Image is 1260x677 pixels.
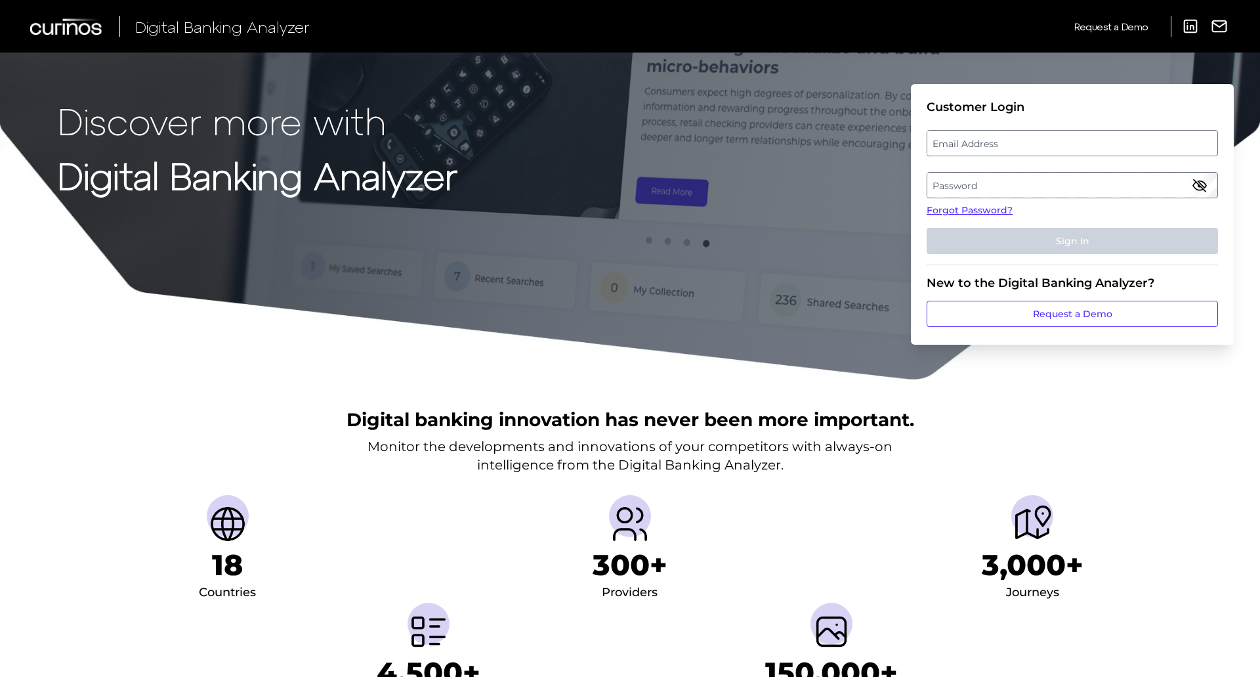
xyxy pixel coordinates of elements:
[212,548,243,582] h1: 18
[609,503,651,545] img: Providers
[927,131,1217,155] label: Email Address
[602,582,658,603] div: Providers
[927,301,1218,327] a: Request a Demo
[1074,16,1148,37] a: Request a Demo
[58,153,457,197] strong: Digital Banking Analyzer
[1074,21,1148,32] span: Request a Demo
[927,228,1218,254] button: Sign In
[135,17,310,36] span: Digital Banking Analyzer
[927,276,1218,290] div: New to the Digital Banking Analyzer?
[593,548,667,582] h1: 300+
[927,173,1217,197] label: Password
[199,582,256,603] div: Countries
[927,100,1218,114] div: Customer Login
[30,18,104,35] img: Curinos
[810,611,852,653] img: Screenshots
[982,548,1083,582] h1: 3,000+
[346,407,914,432] h2: Digital banking innovation has never been more important.
[58,100,457,141] p: Discover more with
[207,503,249,545] img: Countries
[1006,582,1059,603] div: Journeys
[408,611,450,653] img: Metrics
[927,204,1218,217] a: Forgot Password?
[1011,503,1053,545] img: Journeys
[367,437,892,474] p: Monitor the developments and innovations of your competitors with always-on intelligence from the...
